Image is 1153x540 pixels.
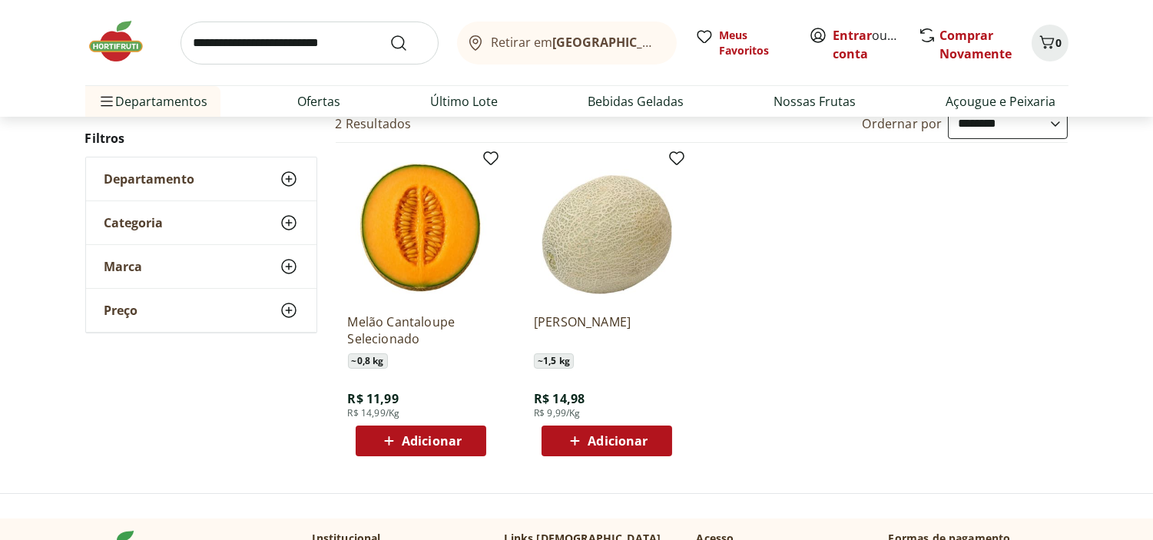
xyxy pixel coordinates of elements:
[298,92,341,111] a: Ofertas
[85,18,162,65] img: Hortifruti
[98,83,208,120] span: Departamentos
[1032,25,1069,61] button: Carrinho
[104,215,164,230] span: Categoria
[534,353,574,369] span: ~ 1,5 kg
[181,22,439,65] input: search
[863,115,943,132] label: Ordernar por
[348,155,494,301] img: Melão Cantaloupe Selecionado
[946,92,1056,111] a: Açougue e Peixaria
[588,435,648,447] span: Adicionar
[833,27,873,44] a: Entrar
[833,26,902,63] span: ou
[491,35,661,49] span: Retirar em
[534,313,680,347] a: [PERSON_NAME]
[457,22,677,65] button: Retirar em[GEOGRAPHIC_DATA]/[GEOGRAPHIC_DATA]
[695,28,790,58] a: Meus Favoritos
[356,426,486,456] button: Adicionar
[348,313,494,347] a: Melão Cantaloupe Selecionado
[86,201,316,244] button: Categoria
[348,390,399,407] span: R$ 11,99
[534,407,581,419] span: R$ 9,99/Kg
[774,92,856,111] a: Nossas Frutas
[431,92,499,111] a: Último Lote
[104,259,143,274] span: Marca
[534,155,680,301] img: Melão Cantaloupe
[86,289,316,332] button: Preço
[588,92,684,111] a: Bebidas Geladas
[389,34,426,52] button: Submit Search
[534,390,585,407] span: R$ 14,98
[336,115,412,132] h2: 2 Resultados
[104,171,195,187] span: Departamento
[348,407,400,419] span: R$ 14,99/Kg
[940,27,1012,62] a: Comprar Novamente
[104,303,138,318] span: Preço
[552,34,811,51] b: [GEOGRAPHIC_DATA]/[GEOGRAPHIC_DATA]
[85,123,317,154] h2: Filtros
[402,435,462,447] span: Adicionar
[1056,35,1062,50] span: 0
[833,27,918,62] a: Criar conta
[542,426,672,456] button: Adicionar
[86,245,316,288] button: Marca
[86,157,316,200] button: Departamento
[348,353,388,369] span: ~ 0,8 kg
[98,83,116,120] button: Menu
[720,28,790,58] span: Meus Favoritos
